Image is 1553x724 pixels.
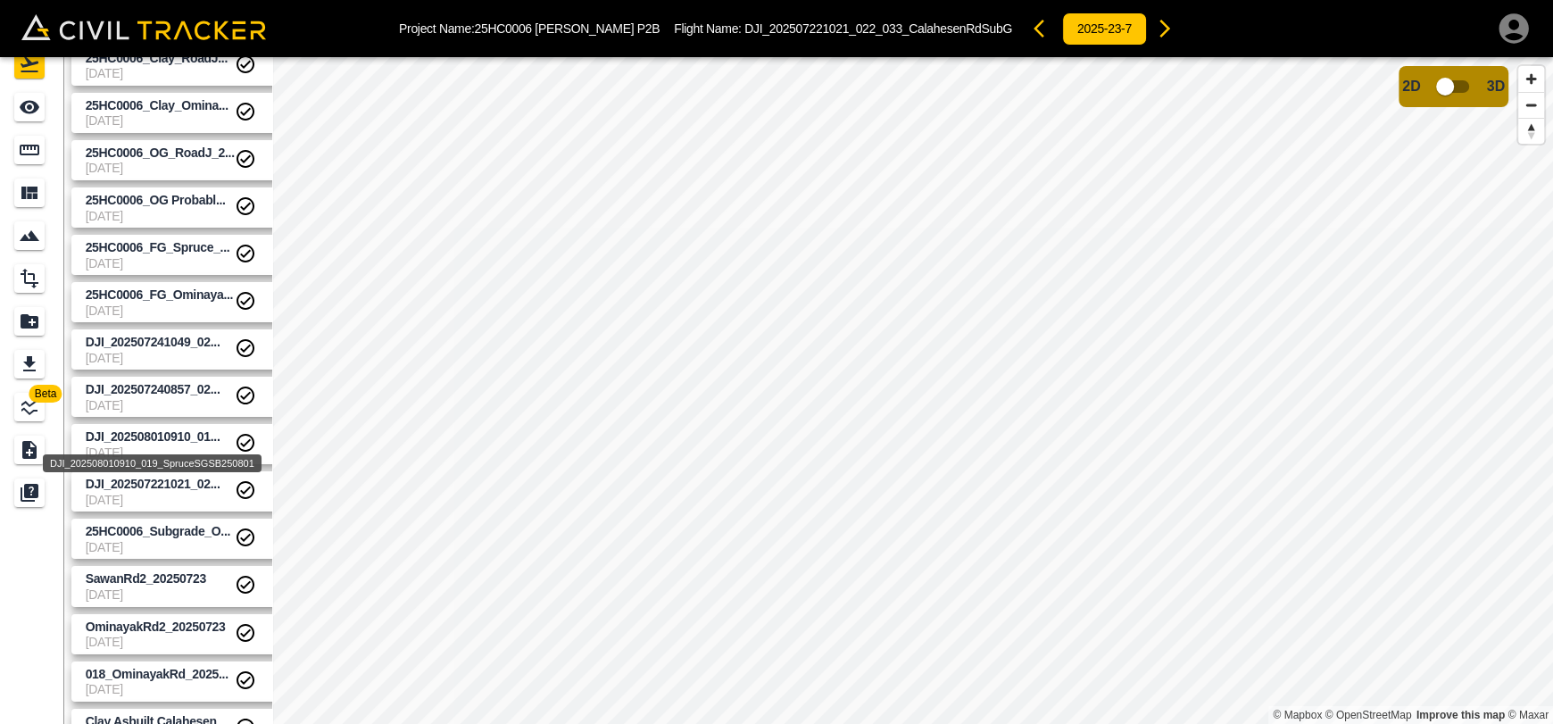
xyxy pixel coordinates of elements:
[43,454,262,472] div: DJI_202508010910_019_SpruceSGSB250801
[1416,709,1505,721] a: Map feedback
[1062,12,1147,46] button: 2025-23-7
[14,50,50,79] div: Flights
[1487,79,1505,95] span: 3D
[1518,92,1544,118] button: Zoom out
[1507,709,1549,721] a: Maxar
[256,46,292,82] button: settings
[674,21,1012,36] p: Flight Name:
[399,21,660,36] p: Project Name: 25HC0006 [PERSON_NAME] P2B
[21,14,266,39] img: Civil Tracker
[1402,79,1420,95] span: 2D
[1325,709,1412,721] a: OpenStreetMap
[1273,709,1322,721] a: Mapbox
[1518,66,1544,92] button: Zoom in
[235,54,256,75] svg: Completed
[1518,118,1544,144] button: Reset bearing to north
[272,57,1553,724] canvas: Map
[86,51,228,65] span: 25HC0006_Clay_RoadJ_250818_0+025-0+205
[744,21,1012,36] span: DJI_202507221021_022_033_CalahesenRdSubG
